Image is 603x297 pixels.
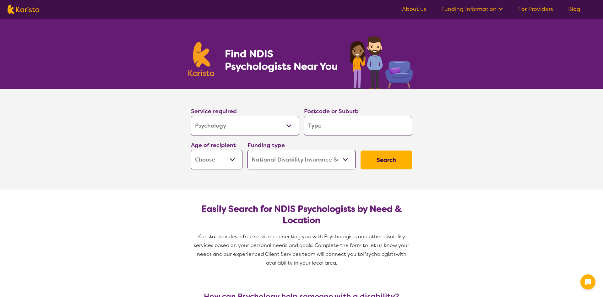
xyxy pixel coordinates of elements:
img: psychology [348,34,415,89]
label: Age of recipient [191,141,236,149]
a: For Providers [518,5,553,13]
h2: Easily Search for NDIS Psychologists by Need & Location [196,203,407,226]
label: Postcode or Suburb [304,107,359,115]
h1: Find NDIS Psychologists Near You [225,47,341,73]
label: Funding type [247,141,285,149]
label: Service required [191,107,237,115]
span: Psychologists [363,251,396,257]
a: Funding Information [441,5,503,13]
img: Karista logo [8,5,39,14]
a: About us [402,5,426,13]
img: Karista logo [188,42,214,76]
span: Karista provides a free service connecting you with Psychologists and other disability services b... [194,233,410,257]
input: Type [304,116,412,135]
button: Search [361,151,412,169]
a: Blog [568,5,580,13]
